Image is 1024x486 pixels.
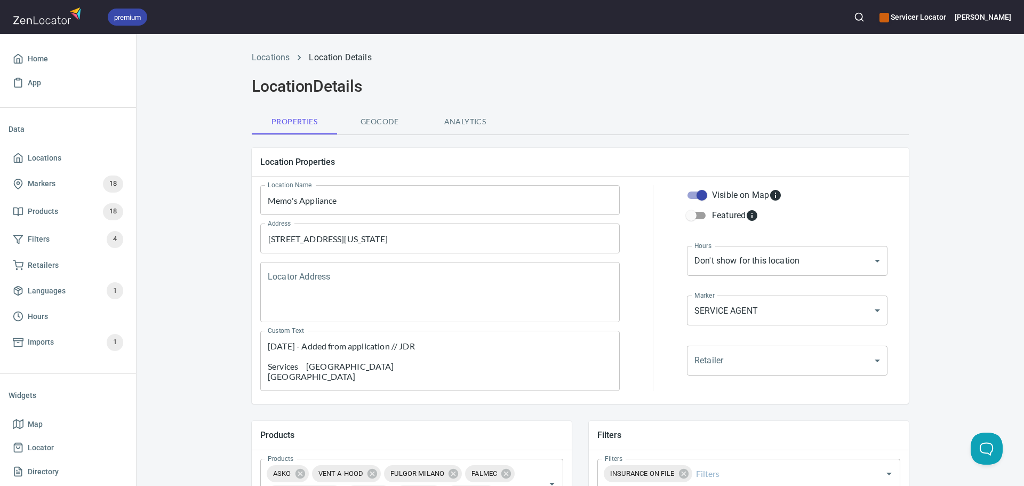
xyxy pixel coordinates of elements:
[9,71,127,95] a: App
[955,11,1011,23] h6: [PERSON_NAME]
[9,47,127,71] a: Home
[28,177,55,190] span: Markers
[28,310,48,323] span: Hours
[971,433,1003,465] iframe: Help Scout Beacon - Open
[28,465,59,479] span: Directory
[260,429,563,441] h5: Products
[879,11,946,23] h6: Servicer Locator
[108,12,147,23] span: premium
[28,152,61,165] span: Locations
[267,468,298,479] span: ASKO
[28,336,54,349] span: Imports
[28,205,58,218] span: Products
[343,115,416,129] span: Geocode
[9,436,127,460] a: Locator
[712,209,758,222] div: Featured
[687,296,887,325] div: SERVICE AGENT
[769,189,782,202] svg: Whether the location is visible on the map.
[103,205,123,218] span: 18
[107,233,123,245] span: 4
[882,466,897,481] button: Open
[687,246,887,276] div: Don't show for this location
[13,4,84,27] img: zenlocator
[465,465,515,482] div: FALMEC
[879,13,889,22] button: color-CE600E
[260,156,900,168] h5: Location Properties
[108,9,147,26] div: premium
[252,77,909,96] h2: Location Details
[712,189,782,202] div: Visible on Map
[384,468,451,479] span: FULGOR MILANO
[107,285,123,297] span: 1
[687,346,887,376] div: ​
[847,5,871,29] button: Search
[9,226,127,253] a: Filters4
[9,116,127,142] li: Data
[879,5,946,29] div: Manage your apps
[28,441,54,455] span: Locator
[604,468,681,479] span: INSURANCE ON FILE
[312,468,370,479] span: VENT-A-HOOD
[9,170,127,198] a: Markers18
[309,52,371,62] a: Location Details
[267,465,309,482] div: ASKO
[9,198,127,226] a: Products18
[28,76,41,90] span: App
[28,418,43,431] span: Map
[9,460,127,484] a: Directory
[597,429,900,441] h5: Filters
[103,178,123,190] span: 18
[694,464,866,484] input: Filters
[429,115,501,129] span: Analytics
[604,465,692,482] div: INSURANCE ON FILE
[955,5,1011,29] button: [PERSON_NAME]
[746,209,758,222] svg: Featured locations are moved to the top of the search results list.
[9,146,127,170] a: Locations
[465,468,503,479] span: FALMEC
[258,115,331,129] span: Properties
[28,259,59,272] span: Retailers
[9,253,127,277] a: Retailers
[252,51,909,64] nav: breadcrumb
[28,233,50,246] span: Filters
[252,52,290,62] a: Locations
[28,52,48,66] span: Home
[9,277,127,305] a: Languages1
[28,284,66,298] span: Languages
[384,465,462,482] div: FULGOR MILANO
[9,412,127,436] a: Map
[9,305,127,329] a: Hours
[312,465,381,482] div: VENT-A-HOOD
[268,341,612,381] textarea: [DATE] - Added from application // JDR Services [GEOGRAPHIC_DATA] [GEOGRAPHIC_DATA] [GEOGRAPHIC_D...
[9,383,127,408] li: Widgets
[9,329,127,356] a: Imports1
[107,336,123,348] span: 1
